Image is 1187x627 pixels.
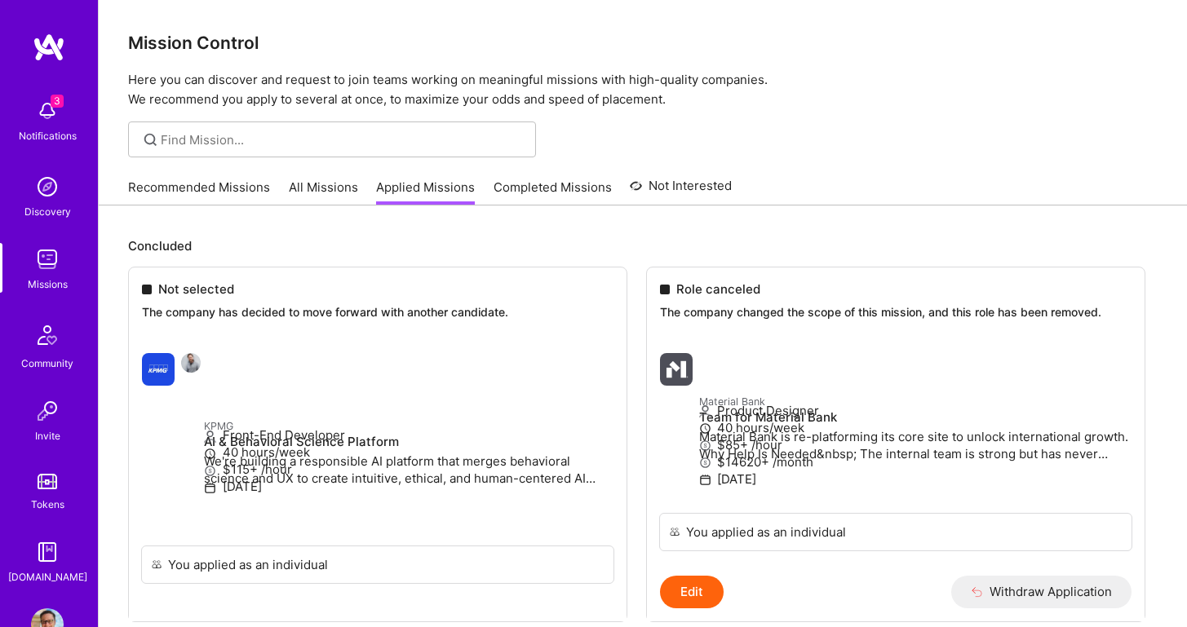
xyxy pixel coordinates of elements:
img: Material Bank company logo [660,353,693,386]
img: discovery [31,170,64,203]
img: tokens [38,474,57,489]
a: Applied Missions [376,179,475,205]
button: Withdraw Application [951,576,1132,608]
i: icon SearchGrey [141,130,160,149]
a: Recommended Missions [128,179,270,205]
span: 3 [51,95,64,108]
div: Notifications [19,127,77,144]
div: Community [21,355,73,372]
input: Find Mission... [161,131,524,148]
i: icon Applicant [699,405,711,417]
p: Product Designer [699,402,1132,419]
img: logo [33,33,65,62]
div: You applied as an individual [686,523,846,541]
img: Community [28,316,67,355]
div: Missions [28,276,68,293]
p: Here you can discover and request to join teams working on meaningful missions with high-quality ... [128,70,1158,109]
div: [DOMAIN_NAME] [8,568,87,585]
i: icon Calendar [699,474,711,486]
img: Invite [31,395,64,427]
span: Role canceled [676,280,760,298]
p: 40 hours/week [699,419,1132,436]
a: Not Interested [630,176,732,205]
img: teamwork [31,243,64,276]
i: icon Clock [699,422,711,435]
i: icon MoneyGray [699,457,711,469]
a: Material Bank company logoMaterial BankTeam for Material BankMaterial Bank is re-platforming its ... [647,340,1145,513]
p: $14620+ /month [699,453,1132,470]
div: Tokens [31,496,64,513]
p: The company changed the scope of this mission, and this role has been removed. [660,304,1132,320]
button: Edit [660,576,724,608]
a: All Missions [289,179,358,205]
p: $85+ /hour [699,436,1132,453]
p: [DATE] [699,470,1132,488]
div: Invite [35,427,60,444]
p: Concluded [128,237,1158,254]
a: Completed Missions [494,179,612,205]
img: guide book [31,536,64,568]
h3: Mission Control [128,33,1158,53]
div: Discovery [24,203,71,220]
img: bell [31,95,64,127]
i: icon MoneyGray [699,439,711,452]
